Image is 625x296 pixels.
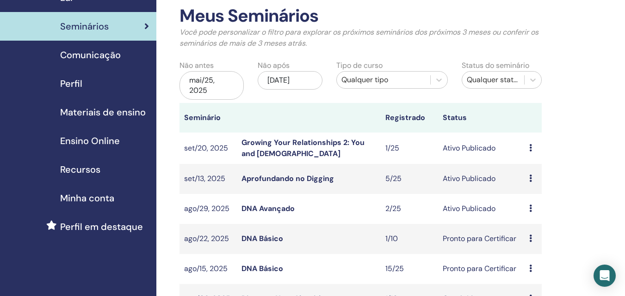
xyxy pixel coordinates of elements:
[179,27,542,49] p: Você pode personalizar o filtro para explorar os próximos seminários dos próximos 3 meses ou conf...
[60,77,82,91] span: Perfil
[438,164,524,194] td: Ativo Publicado
[438,254,524,284] td: Pronto para Certificar
[179,254,237,284] td: ago/15, 2025
[594,265,616,287] div: Open Intercom Messenger
[438,194,524,224] td: Ativo Publicado
[241,174,334,183] a: Aprofundando no Digging
[462,60,529,71] label: Status do seminário
[60,134,120,148] span: Ensino Online
[381,224,438,254] td: 1/10
[258,60,290,71] label: Não após
[60,191,114,205] span: Minha conta
[179,6,542,27] h2: Meus Seminários
[241,264,283,273] a: DNA Básico
[179,164,237,194] td: set/13, 2025
[241,204,295,213] a: DNA Avançado
[336,60,383,71] label: Tipo de curso
[438,133,524,164] td: Ativo Publicado
[381,103,438,133] th: Registrado
[179,133,237,164] td: set/20, 2025
[381,133,438,164] td: 1/25
[341,74,426,85] div: Qualquer tipo
[179,71,244,100] div: mai/25, 2025
[60,105,146,119] span: Materiais de ensino
[179,224,237,254] td: ago/22, 2025
[60,220,143,234] span: Perfil em destaque
[438,224,524,254] td: Pronto para Certificar
[467,74,520,85] div: Qualquer status
[60,48,121,62] span: Comunicação
[241,234,283,243] a: DNA Básico
[60,19,109,33] span: Seminários
[60,163,100,176] span: Recursos
[258,71,322,90] div: [DATE]
[381,164,438,194] td: 5/25
[241,138,365,158] a: Growing Your Relationships 2: You and [DEMOGRAPHIC_DATA]
[381,254,438,284] td: 15/25
[438,103,524,133] th: Status
[381,194,438,224] td: 2/25
[179,103,237,133] th: Seminário
[179,194,237,224] td: ago/29, 2025
[179,60,214,71] label: Não antes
